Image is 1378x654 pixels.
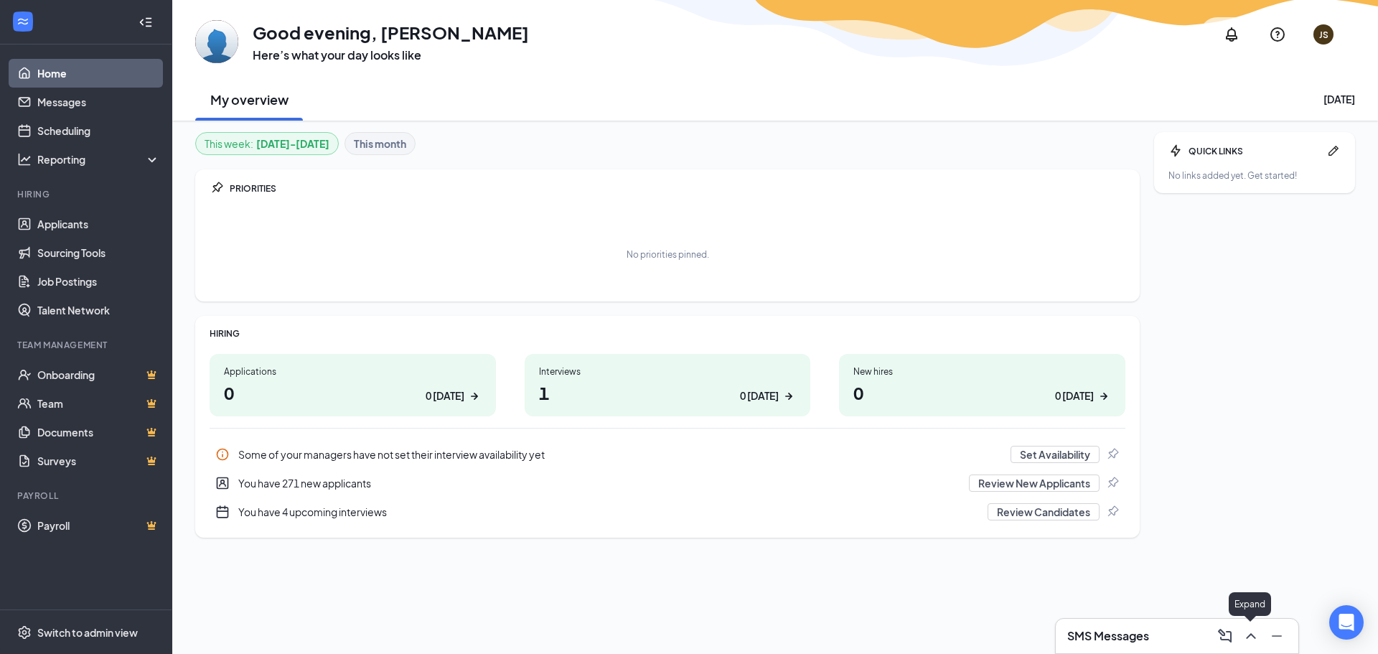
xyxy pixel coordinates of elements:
svg: CalendarNew [215,505,230,519]
svg: QuestionInfo [1269,26,1286,43]
a: CalendarNewYou have 4 upcoming interviewsReview CandidatesPin [210,497,1125,526]
div: Expand [1229,592,1271,616]
svg: Analysis [17,152,32,167]
div: This week : [205,136,329,151]
svg: ChevronUp [1242,627,1260,645]
div: 0 [DATE] [1055,388,1094,403]
div: Team Management [17,339,157,351]
div: Some of your managers have not set their interview availability yet [210,440,1125,469]
svg: Pin [210,181,224,195]
div: No priorities pinned. [627,248,709,261]
a: New hires00 [DATE]ArrowRight [839,354,1125,416]
a: UserEntityYou have 271 new applicantsReview New ApplicantsPin [210,469,1125,497]
div: Some of your managers have not set their interview availability yet [238,447,1002,462]
a: Sourcing Tools [37,238,160,267]
div: 0 [DATE] [426,388,464,403]
button: Set Availability [1011,446,1100,463]
svg: Settings [17,625,32,640]
div: You have 271 new applicants [210,469,1125,497]
a: SurveysCrown [37,447,160,475]
a: Messages [37,88,160,116]
div: You have 4 upcoming interviews [210,497,1125,526]
svg: Pin [1105,476,1120,490]
svg: Collapse [139,15,153,29]
svg: UserEntity [215,476,230,490]
svg: ArrowRight [467,389,482,403]
h1: Good evening, [PERSON_NAME] [253,20,529,45]
div: No links added yet. Get started! [1168,169,1341,182]
h1: 0 [853,380,1111,405]
div: JS [1319,29,1328,41]
div: Payroll [17,490,157,502]
a: Scheduling [37,116,160,145]
div: Hiring [17,188,157,200]
img: Jennifer Struever [195,20,238,63]
div: Switch to admin view [37,625,138,640]
div: [DATE] [1323,92,1355,106]
div: PRIORITIES [230,182,1125,195]
svg: Pin [1105,447,1120,462]
div: You have 271 new applicants [238,476,960,490]
a: InfoSome of your managers have not set their interview availability yetSet AvailabilityPin [210,440,1125,469]
svg: ArrowRight [782,389,796,403]
button: ComposeMessage [1212,625,1235,648]
svg: ArrowRight [1097,389,1111,403]
button: Minimize [1264,625,1287,648]
b: This month [354,136,406,151]
a: Interviews10 [DATE]ArrowRight [525,354,811,416]
svg: Minimize [1268,627,1285,645]
svg: Pin [1105,505,1120,519]
svg: Bolt [1168,144,1183,158]
div: QUICK LINKS [1189,145,1321,157]
svg: Pen [1326,144,1341,158]
b: [DATE] - [DATE] [256,136,329,151]
svg: Notifications [1223,26,1240,43]
div: New hires [853,365,1111,378]
div: Interviews [539,365,797,378]
button: Review New Applicants [969,475,1100,492]
div: Open Intercom Messenger [1329,605,1364,640]
a: Applicants [37,210,160,238]
div: 0 [DATE] [740,388,779,403]
button: ChevronUp [1238,625,1261,648]
a: Applications00 [DATE]ArrowRight [210,354,496,416]
h1: 1 [539,380,797,405]
a: DocumentsCrown [37,418,160,447]
div: HIRING [210,327,1125,340]
a: Job Postings [37,267,160,296]
a: Home [37,59,160,88]
svg: Info [215,447,230,462]
a: OnboardingCrown [37,360,160,389]
div: Reporting [37,152,161,167]
h3: Here’s what your day looks like [253,47,529,63]
h1: 0 [224,380,482,405]
svg: ComposeMessage [1217,627,1234,645]
div: Applications [224,365,482,378]
h3: SMS Messages [1067,628,1149,644]
button: Review Candidates [988,503,1100,520]
svg: WorkstreamLogo [16,14,30,29]
a: TeamCrown [37,389,160,418]
div: You have 4 upcoming interviews [238,505,979,519]
a: Talent Network [37,296,160,324]
h2: My overview [210,90,289,108]
a: PayrollCrown [37,511,160,540]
